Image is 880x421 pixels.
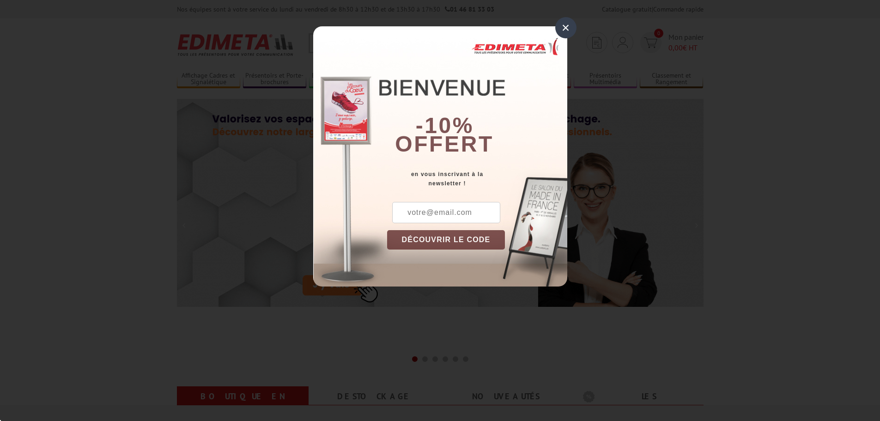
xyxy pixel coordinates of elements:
[555,17,577,38] div: ×
[392,202,500,223] input: votre@email.com
[387,230,505,250] button: DÉCOUVRIR LE CODE
[416,113,474,138] b: -10%
[387,170,567,188] div: en vous inscrivant à la newsletter !
[395,132,494,156] font: offert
